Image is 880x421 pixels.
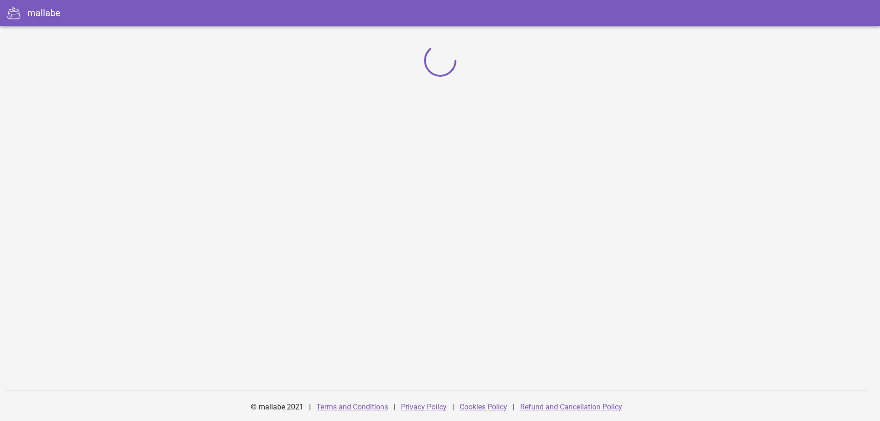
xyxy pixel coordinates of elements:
[520,403,622,411] a: Refund and Cancellation Policy
[401,403,447,411] a: Privacy Policy
[245,396,309,418] div: © mallabe 2021
[27,6,61,20] div: mallabe
[513,396,515,418] div: |
[316,403,388,411] a: Terms and Conditions
[460,403,507,411] a: Cookies Policy
[452,396,454,418] div: |
[394,396,395,418] div: |
[309,396,311,418] div: |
